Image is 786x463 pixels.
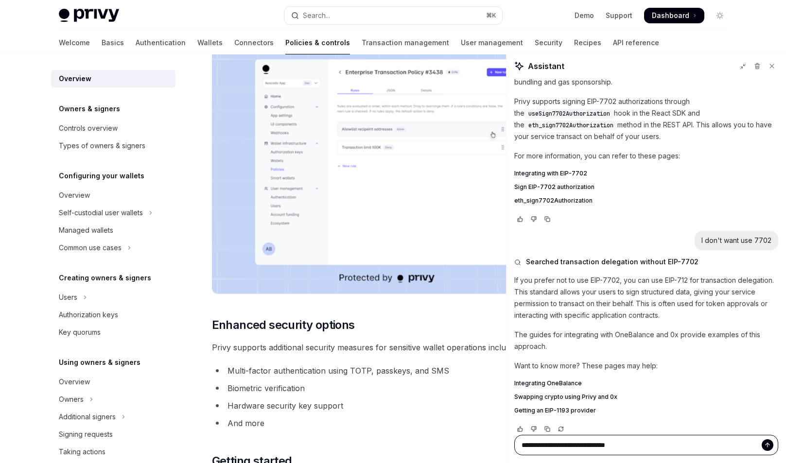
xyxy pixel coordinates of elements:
[362,31,449,54] a: Transaction management
[59,170,144,182] h5: Configuring your wallets
[59,292,77,303] div: Users
[59,309,118,321] div: Authorization keys
[514,435,778,455] textarea: Ask a question...
[644,8,704,23] a: Dashboard
[514,257,778,267] button: Searched transaction delegation without EIP-7702
[514,407,596,414] span: Getting an EIP-1193 provider
[212,381,562,395] li: Biometric verification
[59,207,143,219] div: Self-custodial user wallets
[51,373,175,391] a: Overview
[528,121,613,129] span: eth_sign7702Authorization
[59,446,105,458] div: Taking actions
[102,31,124,54] a: Basics
[51,289,175,306] button: Toggle Users section
[51,204,175,222] button: Toggle Self-custodial user wallets section
[486,12,496,19] span: ⌘ K
[59,122,118,134] div: Controls overview
[526,257,699,267] span: Searched transaction delegation without EIP-7702
[514,424,526,434] button: Vote that response was good
[51,239,175,257] button: Toggle Common use cases section
[51,137,175,154] a: Types of owners & signers
[613,31,659,54] a: API reference
[652,11,689,20] span: Dashboard
[514,329,778,352] p: The guides for integrating with OneBalance and 0x provide examples of this approach.
[528,214,540,224] button: Vote that response was not good
[514,170,778,177] a: Integrating with EIP-7702
[59,357,140,368] h5: Using owners & signers
[51,426,175,443] a: Signing requests
[212,399,562,412] li: Hardware security key support
[59,242,122,254] div: Common use cases
[461,31,523,54] a: User management
[197,31,223,54] a: Wallets
[514,360,778,372] p: Want to know more? These pages may help:
[285,31,350,54] a: Policies & controls
[541,424,553,434] button: Copy chat response
[528,60,564,72] span: Assistant
[541,214,553,224] button: Copy chat response
[762,439,773,451] button: Send message
[528,424,540,434] button: Vote that response was not good
[514,274,778,321] p: If you prefer not to use EIP-7702, you can use EIP-712 for transaction delegation. This standard ...
[51,408,175,426] button: Toggle Additional signers section
[606,11,632,20] a: Support
[303,10,330,21] div: Search...
[528,110,610,118] span: useSign7702Authorization
[514,393,617,401] span: Swapping crypto using Privy and 0x
[514,379,582,387] span: Integrating OneBalance
[51,222,175,239] a: Managed wallets
[51,70,175,87] a: Overview
[712,8,728,23] button: Toggle dark mode
[284,7,502,24] button: Open search
[514,393,778,401] a: Swapping crypto using Privy and 0x
[234,31,274,54] a: Connectors
[514,96,778,142] p: Privy supports signing EIP-7702 authorizations through the hook in the React SDK and the method i...
[59,326,101,338] div: Key quorums
[212,416,562,430] li: And more
[51,324,175,341] a: Key quorums
[574,31,601,54] a: Recipes
[514,170,587,177] span: Integrating with EIP-7702
[514,214,526,224] button: Vote that response was good
[59,189,90,201] div: Overview
[555,424,567,434] button: Reload last chat
[212,44,562,294] img: images/Policies.png
[59,394,84,405] div: Owners
[59,103,120,115] h5: Owners & signers
[59,376,90,388] div: Overview
[514,197,778,205] a: eth_sign7702Authorization
[59,9,119,22] img: light logo
[59,429,113,440] div: Signing requests
[514,197,593,205] span: eth_sign7702Authorization
[51,306,175,324] a: Authorization keys
[59,73,91,85] div: Overview
[535,31,562,54] a: Security
[59,272,151,284] h5: Creating owners & signers
[51,120,175,137] a: Controls overview
[701,236,771,245] div: I don't want use 7702
[514,183,778,191] a: Sign EIP-7702 authorization
[59,224,113,236] div: Managed wallets
[514,407,778,414] a: Getting an EIP-1193 provider
[212,364,562,377] li: Multi-factor authentication using TOTP, passkeys, and SMS
[136,31,186,54] a: Authentication
[212,317,355,333] span: Enhanced security options
[59,411,116,423] div: Additional signers
[51,391,175,408] button: Toggle Owners section
[51,443,175,461] a: Taking actions
[51,187,175,204] a: Overview
[575,11,594,20] a: Demo
[59,140,145,152] div: Types of owners & signers
[59,31,90,54] a: Welcome
[514,379,778,387] a: Integrating OneBalance
[514,150,778,162] p: For more information, you can refer to these pages:
[514,183,594,191] span: Sign EIP-7702 authorization
[212,341,562,354] span: Privy supports additional security measures for sensitive wallet operations include:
